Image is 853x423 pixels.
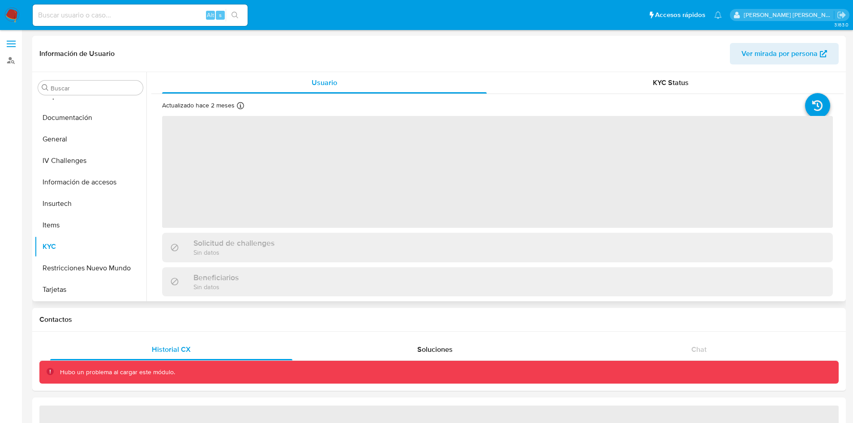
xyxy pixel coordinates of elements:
p: ext_jesssali@mercadolibre.com.mx [744,11,834,19]
h3: Beneficiarios [193,273,239,282]
h3: Solicitud de challenges [193,238,274,248]
button: Documentación [34,107,146,128]
span: Chat [691,344,707,355]
span: Ver mirada por persona [742,43,818,64]
input: Buscar usuario o caso... [33,9,248,21]
h1: Información de Usuario [39,49,115,58]
p: Hubo un problema al cargar este módulo. [60,368,175,376]
div: BeneficiariosSin datos [162,267,833,296]
span: s [219,11,222,19]
span: ‌ [162,116,833,228]
button: search-icon [226,9,244,21]
span: Usuario [312,77,337,88]
h1: Contactos [39,315,839,324]
div: Solicitud de challengesSin datos [162,233,833,262]
button: Buscar [42,84,49,91]
button: Restricciones Nuevo Mundo [34,257,146,279]
button: Items [34,214,146,236]
span: KYC Status [653,77,689,88]
span: Accesos rápidos [655,10,705,20]
input: Buscar [51,84,139,92]
span: Soluciones [417,344,453,355]
button: IV Challenges [34,150,146,171]
span: Alt [207,11,214,19]
button: Información de accesos [34,171,146,193]
a: Salir [837,10,846,20]
button: General [34,128,146,150]
p: Sin datos [193,248,274,256]
p: Sin datos [193,282,239,291]
button: KYC [34,236,146,257]
span: Historial CX [152,344,191,355]
p: Actualizado hace 2 meses [162,101,235,110]
button: Tarjetas [34,279,146,300]
button: Insurtech [34,193,146,214]
a: Notificaciones [714,11,722,19]
button: Ver mirada por persona [730,43,839,64]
